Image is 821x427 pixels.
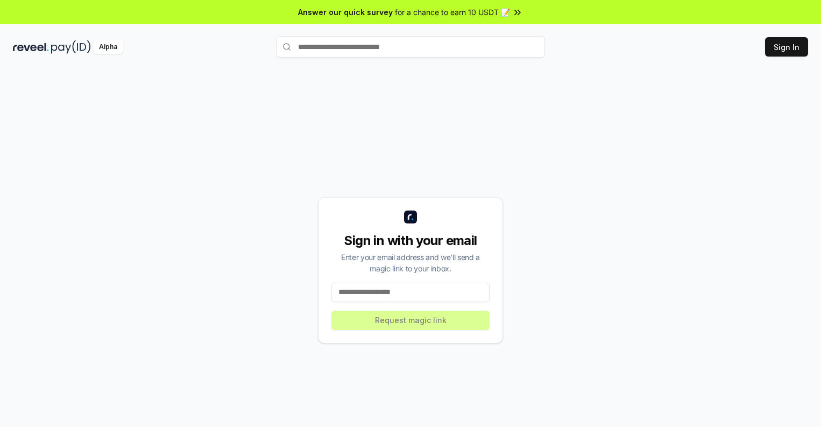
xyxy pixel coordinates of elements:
[331,251,490,274] div: Enter your email address and we’ll send a magic link to your inbox.
[13,40,49,54] img: reveel_dark
[765,37,808,57] button: Sign In
[404,211,417,223] img: logo_small
[395,6,510,18] span: for a chance to earn 10 USDT 📝
[331,232,490,249] div: Sign in with your email
[298,6,393,18] span: Answer our quick survey
[51,40,91,54] img: pay_id
[93,40,123,54] div: Alpha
